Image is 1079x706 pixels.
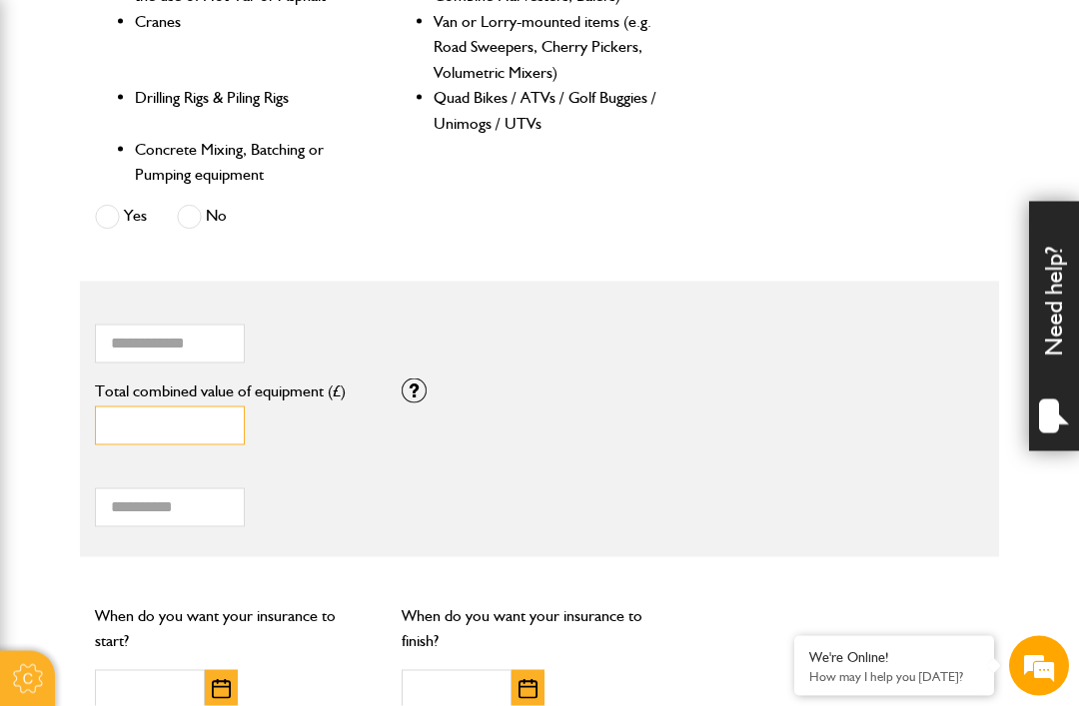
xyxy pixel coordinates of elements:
input: Enter your email address [26,244,365,288]
div: Chat with us now [104,112,336,138]
img: Choose date [212,679,231,699]
p: When do you want your insurance to start? [95,603,372,654]
li: Quad Bikes / ATVs / Golf Buggies / Unimogs / UTVs [434,85,677,136]
input: Enter your phone number [26,303,365,347]
textarea: Type your message and hit 'Enter' [26,361,365,590]
label: Total combined value of equipment (£) [95,383,400,399]
li: Drilling Rigs & Piling Rigs [135,85,379,136]
li: Cranes [135,9,379,86]
em: Start Chat [272,553,363,580]
div: We're Online! [809,649,979,666]
label: Yes [95,205,147,230]
div: Need help? [1029,202,1079,451]
label: No [177,205,227,230]
div: Minimize live chat window [328,10,376,58]
p: How may I help you today? [809,669,979,684]
img: Choose date [519,679,538,699]
li: Van or Lorry-mounted items (e.g. Road Sweepers, Cherry Pickers, Volumetric Mixers) [434,9,677,86]
img: d_20077148190_company_1631870298795_20077148190 [34,111,84,139]
li: Concrete Mixing, Batching or Pumping equipment [135,137,379,188]
p: When do you want your insurance to finish? [402,603,678,654]
input: Enter your last name [26,185,365,229]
